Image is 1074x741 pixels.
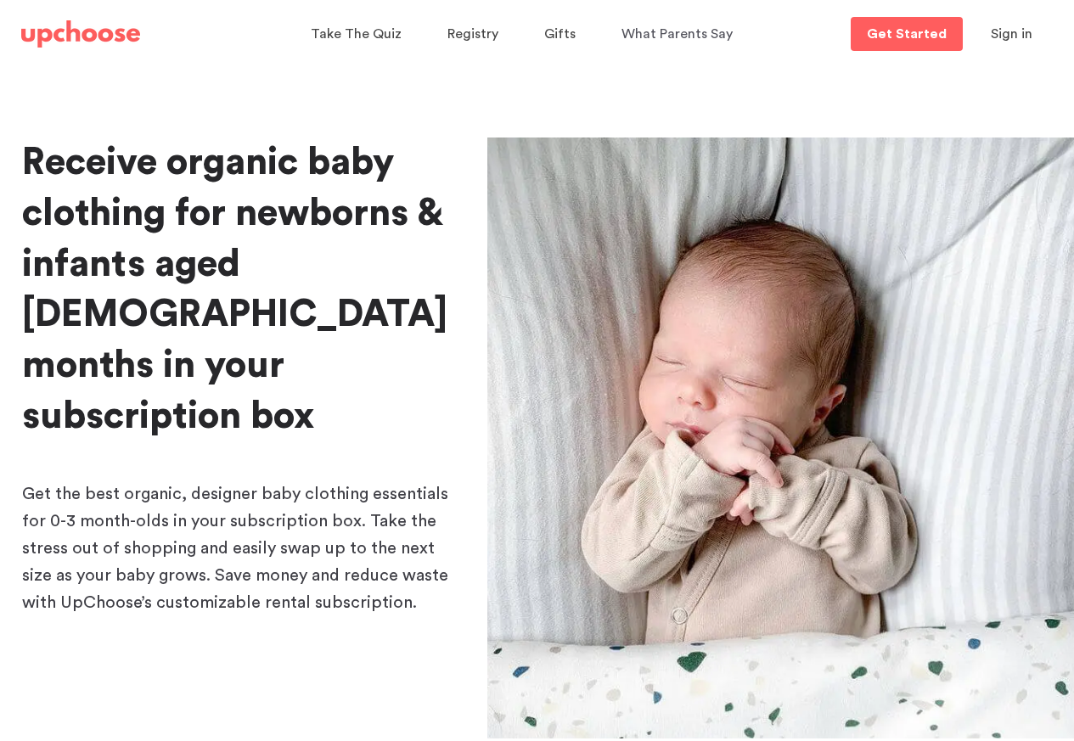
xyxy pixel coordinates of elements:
[544,27,576,41] span: Gifts
[311,18,407,51] a: Take The Quiz
[621,18,738,51] a: What Parents Say
[22,138,460,442] h1: Receive organic baby clothing for newborns & infants aged [DEMOGRAPHIC_DATA] months in your subsc...
[22,486,448,611] span: Get the best organic, designer baby clothing essentials for 0-3 month-olds in your subscription b...
[991,27,1032,41] span: Sign in
[544,18,581,51] a: Gifts
[447,18,503,51] a: Registry
[311,27,402,41] span: Take The Quiz
[970,17,1054,51] button: Sign in
[867,27,947,41] p: Get Started
[447,27,498,41] span: Registry
[21,20,140,48] img: UpChoose
[621,27,733,41] span: What Parents Say
[21,17,140,52] a: UpChoose
[851,17,963,51] a: Get Started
